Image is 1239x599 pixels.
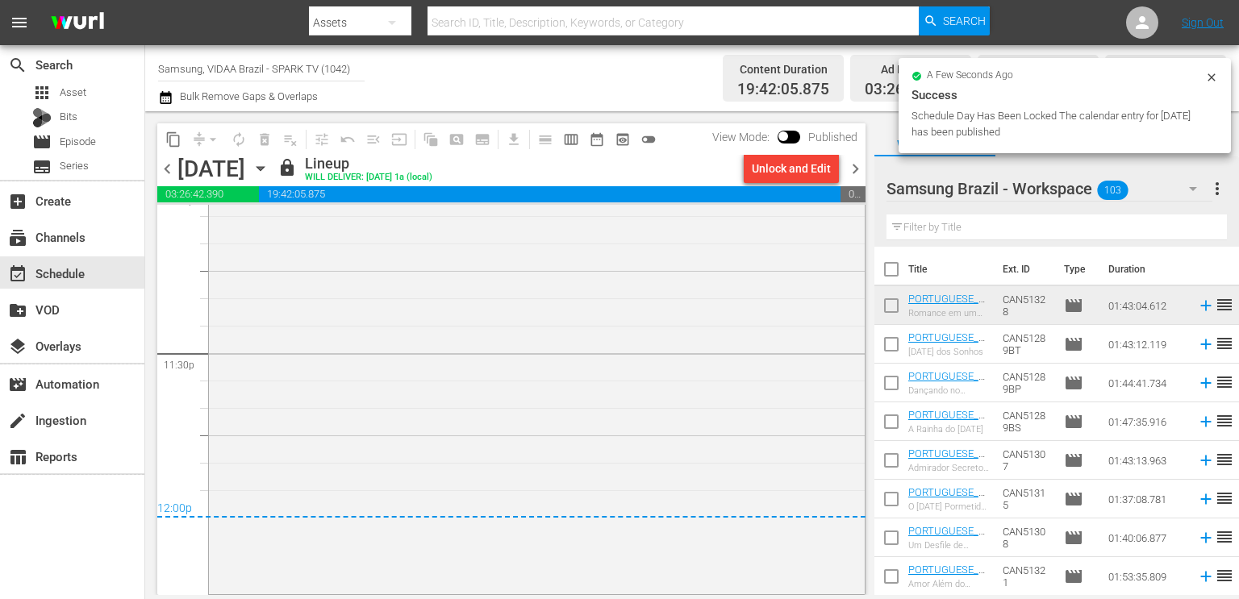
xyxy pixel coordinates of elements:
[908,385,990,396] div: Dançando no [GEOGRAPHIC_DATA]
[908,525,990,561] a: PORTUGUESE_NEW_AModelChristmas
[1215,527,1234,547] span: reorder
[1208,179,1227,198] span: more_vert
[778,131,789,142] span: Toggle to switch from Published to Draft view.
[1102,286,1191,325] td: 01:43:04.612
[1054,247,1099,292] th: Type
[60,134,96,150] span: Episode
[8,375,27,394] span: Automation
[165,131,181,148] span: content_copy
[186,127,226,152] span: Remove Gaps & Overlaps
[39,4,116,42] img: ans4CAIJ8jUAAAAAAAAAAAAAAAAAAAAAAAAgQb4GAAAAAAAAAAAAAAAAAAAAAAAAJMjXAAAAAAAAAAAAAAAAAAAAAAAAgAT5G...
[737,81,829,99] span: 19:42:05.875
[800,131,866,144] span: Published
[8,56,27,75] span: Search
[919,6,990,35] button: Search
[908,331,987,368] a: PORTUGUESE_NEW_PictureofChristmas
[1215,411,1234,431] span: reorder
[1197,335,1215,353] svg: Add to Schedule
[10,13,29,32] span: menu
[305,173,432,183] div: WILL DELIVER: [DATE] 1a (local)
[996,286,1058,325] td: CAN51328
[8,411,27,431] span: Ingestion
[584,127,610,152] span: Month Calendar View
[865,81,957,99] span: 03:26:42.390
[996,518,1058,557] td: CAN51308
[1102,480,1191,518] td: 01:37:08.781
[737,58,829,81] div: Content Duration
[1064,373,1083,393] span: Episode
[908,463,990,473] div: Admirador Secreto de [DATE]
[1064,335,1083,354] span: Episode
[259,186,841,202] span: 19:42:05.875
[640,131,657,148] span: toggle_off
[996,364,1058,402] td: CAN51289BP
[1215,334,1234,353] span: reorder
[1215,295,1234,314] span: reorder
[1064,412,1083,431] span: Episode
[1215,489,1234,508] span: reorder
[1064,451,1083,470] span: Episode
[996,402,1058,441] td: CAN51289BS
[1215,566,1234,585] span: reorder
[157,159,177,179] span: chevron_left
[8,301,27,320] span: VOD
[32,108,52,127] div: Bits
[927,69,1013,82] span: a few seconds ago
[1099,247,1195,292] th: Duration
[444,127,469,152] span: Create Search Block
[943,6,986,35] span: Search
[32,83,52,102] span: Asset
[1102,325,1191,364] td: 01:43:12.119
[1064,489,1083,509] span: Episode
[1208,169,1227,208] button: more_vert
[874,135,995,155] span: Workspaces
[993,247,1054,292] th: Ext. ID
[1102,402,1191,441] td: 01:47:35.916
[744,154,839,183] button: Unlock and Edit
[912,85,1218,105] div: Success
[177,90,318,102] span: Bulk Remove Gaps & Overlaps
[908,308,990,318] div: Romance em um Rancho
[1182,16,1224,29] a: Sign Out
[8,192,27,211] span: Create
[908,501,990,512] div: O [DATE] Pormetido 2
[226,127,252,152] span: Loop Content
[841,186,866,202] span: 00:51:11.735
[908,579,990,589] div: Amor Além do Tempo
[32,132,52,152] span: Episode
[996,557,1058,596] td: CAN51321
[277,158,297,177] span: lock
[1197,529,1215,547] svg: Add to Schedule
[1064,296,1083,315] span: Episode
[908,540,990,551] div: Um Desfile de [DATE]
[563,131,579,148] span: calendar_view_week_outlined
[908,247,993,292] th: Title
[1064,528,1083,547] span: Episode
[1197,374,1215,392] svg: Add to Schedule
[996,441,1058,480] td: CAN51307
[8,228,27,248] span: Channels
[1102,557,1191,596] td: 01:53:35.809
[305,155,432,173] div: Lineup
[908,424,990,435] div: A Rainha do [DATE]
[1197,297,1215,314] svg: Add to Schedule
[1102,518,1191,557] td: 01:40:06.877
[908,409,986,445] a: PORTUGUESE_NEW_LovingChristmas
[157,501,866,518] div: 12:00p
[1197,490,1215,508] svg: Add to Schedule
[752,154,831,183] div: Unlock and Edit
[1102,441,1191,480] td: 01:43:13.963
[1215,372,1234,392] span: reorder
[908,486,986,522] a: PORTUGUESE_NEW_DestinedAtChristmas2
[161,127,186,152] span: Copy Lineup
[1064,567,1083,586] span: Episode
[908,347,990,357] div: [DATE] dos Sonhos
[996,325,1058,364] td: CAN51289BT
[912,108,1201,140] div: Schedule Day Has Been Locked The calendar entry for [DATE] has been published
[1215,450,1234,469] span: reorder
[908,370,990,406] a: PORTUGUESE_NEW_DancingThoughChristmas
[865,58,957,81] div: Ad Duration
[60,85,86,101] span: Asset
[589,131,605,148] span: date_range_outlined
[908,293,986,329] a: PORTUGUESE_NEW_RomanceOnTheRanch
